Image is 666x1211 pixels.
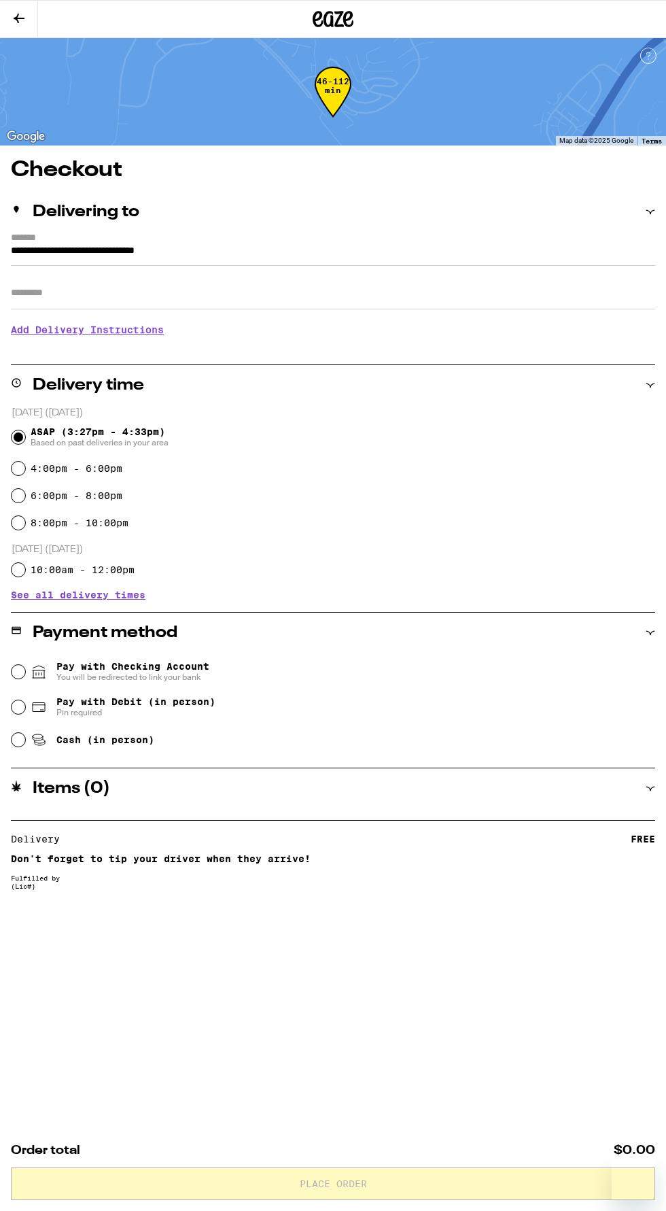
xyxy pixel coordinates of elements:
h2: Items ( 0 ) [33,781,110,797]
span: Order total [11,1144,80,1157]
p: [DATE] ([DATE]) [12,407,655,420]
h2: Payment method [33,625,177,641]
div: Delivery [11,834,69,844]
img: Google [3,128,48,146]
h3: Add Delivery Instructions [11,314,655,345]
iframe: Button to launch messaging window [612,1157,655,1200]
span: ASAP (3:27pm - 4:33pm) [31,426,169,448]
button: Place Order [11,1167,655,1200]
a: Terms [642,137,662,145]
div: 46-112 min [315,77,351,128]
span: Pin required [56,707,215,718]
span: Pay with Checking Account [56,661,209,683]
p: Don't forget to tip your driver when they arrive! [11,853,655,864]
label: 6:00pm - 8:00pm [31,490,122,501]
span: You will be redirected to link your bank [56,672,209,683]
label: 8:00pm - 10:00pm [31,517,128,528]
span: Place Order [300,1179,367,1189]
div: FREE [631,834,655,844]
div: Fulfilled by (Lic# ) [11,874,655,890]
span: Cash (in person) [56,734,154,745]
p: [DATE] ([DATE]) [12,543,655,556]
h1: Checkout [11,159,655,181]
label: 4:00pm - 6:00pm [31,463,122,474]
a: Open this area in Google Maps (opens a new window) [3,128,48,146]
span: Pay with Debit (in person) [56,696,215,707]
span: Based on past deliveries in your area [31,437,169,448]
button: See all delivery times [11,590,145,600]
h2: Delivering to [33,204,139,220]
h2: Delivery time [33,377,144,394]
label: 10:00am - 12:00pm [31,564,135,575]
span: Map data ©2025 Google [559,137,633,144]
p: We'll contact you at [PHONE_NUMBER] when we arrive [11,345,655,356]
